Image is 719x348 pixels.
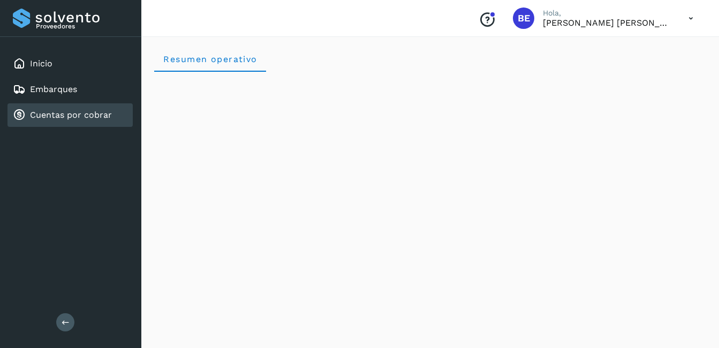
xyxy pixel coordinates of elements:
a: Cuentas por cobrar [30,110,112,120]
span: Resumen operativo [163,54,258,64]
a: Inicio [30,58,52,69]
div: Cuentas por cobrar [7,103,133,127]
div: Inicio [7,52,133,75]
div: Embarques [7,78,133,101]
p: BEATRIZ EUGENIA CERVANTES DOMINGUEZ [543,18,671,28]
p: Hola, [543,9,671,18]
p: Proveedores [36,22,128,30]
a: Embarques [30,84,77,94]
